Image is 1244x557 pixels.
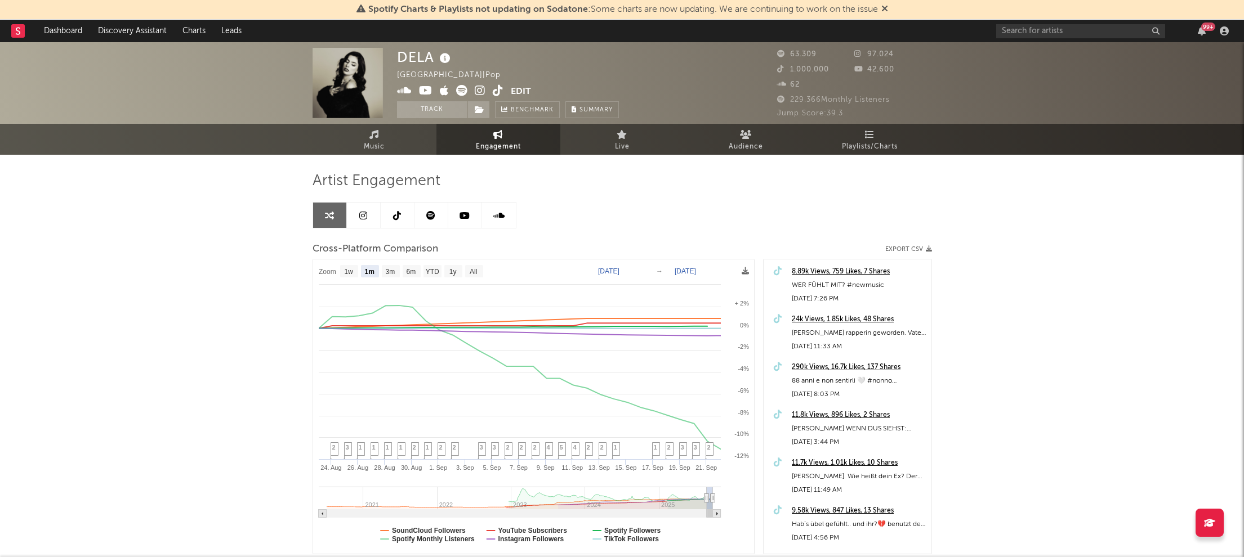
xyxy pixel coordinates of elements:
[598,267,619,275] text: [DATE]
[332,444,336,451] span: 2
[996,24,1165,38] input: Search for artists
[449,268,456,276] text: 1y
[397,101,467,118] button: Track
[792,361,926,374] a: 290k Views, 16.7k Likes, 137 Shares
[413,444,416,451] span: 2
[1201,23,1215,31] div: 99 +
[738,365,749,372] text: -4%
[400,464,421,471] text: 30. Aug
[480,444,483,451] span: 3
[777,51,817,58] span: 63.309
[792,422,926,435] div: [PERSON_NAME] WENN DUS SIEHST: SORRY NOT SORRY. Wer fühlt mit? 🥲😂 #ex #zuspät
[695,464,717,471] text: 21. Sep
[654,444,657,451] span: 1
[675,267,696,275] text: [DATE]
[510,464,528,471] text: 7. Sep
[498,527,567,534] text: YouTube Subscribers
[792,374,926,388] div: 88 anni e non sentirli 🤍 #nonno #memories
[456,464,474,471] text: 3. Sep
[792,265,926,278] a: 8.89k Views, 759 Likes, 7 Shares
[470,268,477,276] text: All
[792,435,926,449] div: [DATE] 3:44 PM
[347,464,368,471] text: 26. Aug
[344,268,353,276] text: 1w
[738,343,749,350] text: -2%
[587,444,590,451] span: 2
[313,124,436,155] a: Music
[436,124,560,155] a: Engagement
[792,313,926,326] a: 24k Views, 1.85k Likes, 48 Shares
[792,340,926,353] div: [DATE] 11:33 AM
[560,444,563,451] span: 5
[792,531,926,545] div: [DATE] 4:56 PM
[656,267,663,275] text: →
[614,444,617,451] span: 1
[439,444,443,451] span: 2
[547,444,550,451] span: 4
[372,444,376,451] span: 1
[392,535,475,543] text: Spotify Monthly Listeners
[615,464,636,471] text: 15. Sep
[320,464,341,471] text: 24. Aug
[729,140,763,154] span: Audience
[792,470,926,483] div: [PERSON_NAME]. Wie heißt dein Ex? Der wird [PERSON_NAME] net sehen 😂😂
[374,464,395,471] text: 28. Aug
[777,96,890,104] span: 229.366 Monthly Listeners
[642,464,663,471] text: 17. Sep
[579,107,613,113] span: Summary
[533,444,537,451] span: 2
[213,20,249,42] a: Leads
[854,51,894,58] span: 97.024
[399,444,403,451] span: 1
[588,464,609,471] text: 13. Sep
[483,464,501,471] text: 5. Sep
[392,527,466,534] text: SoundCloud Followers
[573,444,577,451] span: 4
[792,518,926,531] div: Hab’s übel gefühlt.. und ihr?💔 benutzt den Sound!
[426,444,429,451] span: 1
[359,444,362,451] span: 1
[561,464,583,471] text: 11. Sep
[476,140,521,154] span: Engagement
[385,268,395,276] text: 3m
[885,246,932,253] button: Export CSV
[881,5,888,14] span: Dismiss
[346,444,349,451] span: 3
[738,409,749,416] text: -8%
[694,444,697,451] span: 3
[493,444,496,451] span: 3
[506,444,510,451] span: 2
[738,387,749,394] text: -6%
[734,300,749,307] text: + 2%
[313,242,438,256] span: Cross-Platform Comparison
[667,444,671,451] span: 2
[792,456,926,470] a: 11.7k Views, 1.01k Likes, 10 Shares
[600,444,604,451] span: 2
[792,408,926,422] a: 11.8k Views, 896 Likes, 2 Shares
[734,452,749,459] text: -12%
[792,504,926,518] a: 9.58k Views, 847 Likes, 13 Shares
[808,124,932,155] a: Playlists/Charts
[313,174,440,188] span: Artist Engagement
[842,140,898,154] span: Playlists/Charts
[429,464,447,471] text: 1. Sep
[792,388,926,401] div: [DATE] 8:03 PM
[734,430,749,437] text: -10%
[854,66,894,73] span: 42.600
[364,268,374,276] text: 1m
[36,20,90,42] a: Dashboard
[681,444,684,451] span: 3
[511,104,554,117] span: Benchmark
[604,527,661,534] text: Spotify Followers
[397,48,453,66] div: DELA
[453,444,456,451] span: 2
[397,69,514,82] div: [GEOGRAPHIC_DATA] | Pop
[792,483,926,497] div: [DATE] 11:49 AM
[319,268,336,276] text: Zoom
